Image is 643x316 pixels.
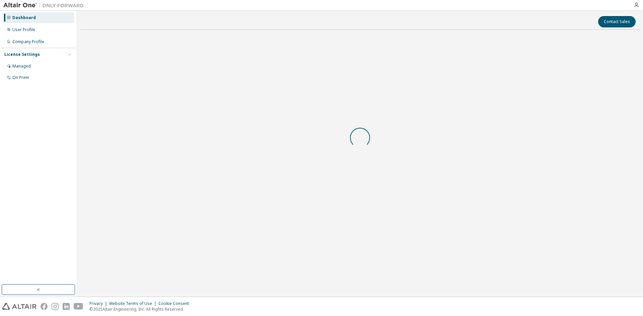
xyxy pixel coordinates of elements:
div: Company Profile [12,39,44,44]
img: altair_logo.svg [2,303,37,310]
p: © 2025 Altair Engineering, Inc. All Rights Reserved. [89,306,193,312]
div: On Prem [12,75,29,80]
div: License Settings [4,52,40,57]
div: Cookie Consent [158,301,193,306]
img: Altair One [3,2,87,9]
img: linkedin.svg [63,303,70,310]
div: User Profile [12,27,35,32]
img: instagram.svg [52,303,59,310]
img: youtube.svg [74,303,83,310]
button: Contact Sales [598,16,636,27]
img: facebook.svg [41,303,48,310]
div: Managed [12,64,31,69]
div: Dashboard [12,15,36,20]
div: Website Terms of Use [109,301,158,306]
div: Privacy [89,301,109,306]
